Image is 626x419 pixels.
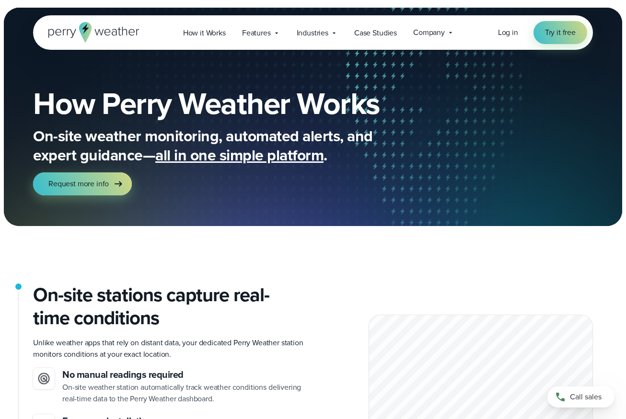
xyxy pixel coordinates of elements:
[570,391,602,403] span: Call sales
[413,27,445,38] span: Company
[175,23,234,43] a: How it Works
[62,382,305,405] p: On-site weather station automatically track weather conditions delivering real-time data to the P...
[354,27,397,39] span: Case Studies
[33,337,305,360] p: Unlike weather apps that rely on distant data, your dedicated Perry Weather station monitors cond...
[155,144,324,167] span: all in one simple platform
[547,386,614,408] a: Call sales
[33,283,305,329] h2: On-site stations capture real-time conditions
[48,178,109,190] span: Request more info
[498,27,518,38] a: Log in
[346,23,405,43] a: Case Studies
[33,172,132,195] a: Request more info
[62,368,305,382] h3: No manual readings required
[183,27,226,39] span: How it Works
[545,27,576,38] span: Try it free
[297,27,328,39] span: Industries
[33,88,449,119] h1: How Perry Weather Works
[533,21,587,44] a: Try it free
[33,126,417,165] p: On-site weather monitoring, automated alerts, and expert guidance— .
[242,27,271,39] span: Features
